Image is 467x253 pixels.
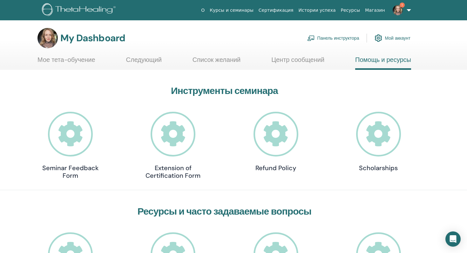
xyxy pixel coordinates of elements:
h3: My Dashboard [60,32,125,44]
a: Панель инструктора [307,31,359,45]
h4: Seminar Feedback Form [39,164,102,179]
a: Центр сообщений [271,56,324,68]
h3: Инструменты семинара [39,85,410,97]
a: Истории успеха [296,4,338,16]
span: 1 [400,3,405,8]
a: Ресурсы [338,4,363,16]
a: Сертификация [256,4,296,16]
a: Мое тета-обучение [37,56,95,68]
a: Список желаний [193,56,241,68]
h4: Scholarships [347,164,410,172]
img: cog.svg [375,33,382,43]
img: chalkboard-teacher.svg [307,35,315,41]
h4: Extension of Certification Form [141,164,205,179]
h3: Ресурсы и часто задаваемые вопросы [39,206,410,217]
img: default.jpg [393,5,403,15]
h4: Refund Policy [244,164,308,172]
a: Refund Policy [244,112,308,172]
a: О [199,4,207,16]
a: Seminar Feedback Form [39,112,102,179]
a: Следующий [126,56,162,68]
div: Open Intercom Messenger [445,231,461,247]
img: default.jpg [37,28,58,48]
a: Помощь и ресурсы [355,56,411,70]
a: Scholarships [347,112,410,172]
img: logo.png [42,3,118,17]
a: Курсы и семинары [207,4,256,16]
a: Магазин [362,4,387,16]
a: Мой аккаунт [375,31,410,45]
a: Extension of Certification Form [141,112,205,179]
